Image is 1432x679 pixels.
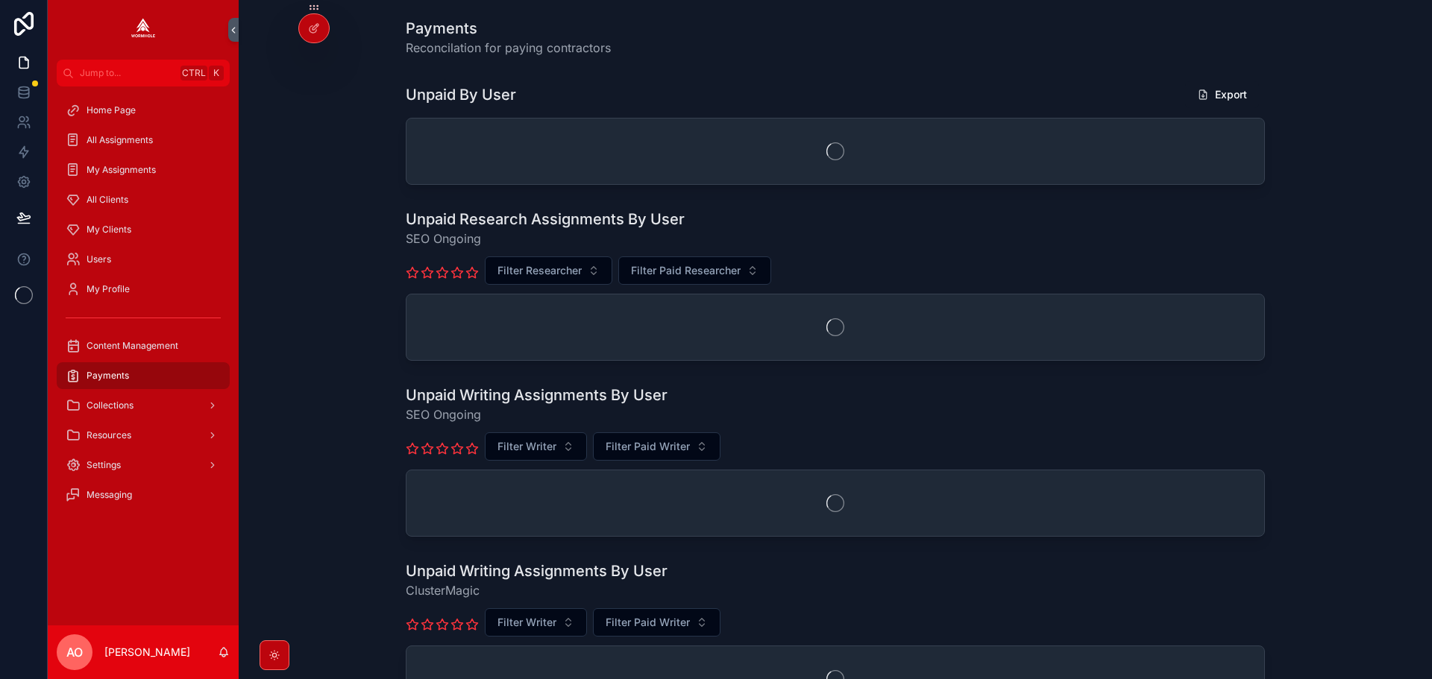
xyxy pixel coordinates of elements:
a: All Assignments [57,127,230,154]
span: Jump to... [80,67,175,79]
a: My Profile [57,276,230,303]
span: Ctrl [180,66,207,80]
span: Filter Paid Writer [606,615,690,630]
span: Filter Paid Writer [606,439,690,454]
span: My Clients [87,224,131,236]
span: Filter Paid Researcher [631,263,741,278]
span: Content Management [87,340,178,352]
a: Messaging [57,481,230,508]
span: Settings [87,459,121,471]
span: SEO Ongoing [406,230,685,247]
button: Jump to...CtrlK [57,60,230,86]
span: My Profile [87,283,130,295]
h1: Unpaid Writing Assignments By User [406,385,668,405]
h1: Unpaid By User [406,84,516,105]
button: Select Button [485,608,587,637]
span: Filter Writer [497,439,556,454]
span: My Assignments [87,164,156,176]
span: Filter Writer [497,615,556,630]
button: Select Button [593,432,720,461]
button: Select Button [593,608,720,637]
h1: Unpaid Writing Assignments By User [406,560,668,581]
a: My Clients [57,216,230,243]
span: Payments [87,370,129,382]
span: AO [66,643,83,661]
a: Home Page [57,97,230,124]
button: Export [1185,81,1259,108]
a: Payments [57,362,230,389]
button: Select Button [485,256,612,285]
h1: Payments [406,18,611,39]
span: Collections [87,399,134,411]
span: Filter Researcher [497,263,582,278]
h1: Unpaid Research Assignments By User [406,209,685,230]
span: SEO Ongoing [406,405,668,423]
span: Reconcilation for paying contractors [406,39,611,57]
span: Resources [87,429,131,441]
span: All Clients [87,194,128,206]
a: My Assignments [57,157,230,183]
a: Settings [57,452,230,479]
a: Content Management [57,332,230,359]
span: K [210,67,222,79]
a: All Clients [57,186,230,213]
a: Resources [57,422,230,449]
span: ClusterMagic [406,581,668,599]
div: scrollable content [48,86,239,528]
p: [PERSON_NAME] [104,645,190,660]
span: Users [87,253,111,265]
span: Messaging [87,489,132,501]
img: App logo [131,18,155,42]
button: Select Button [618,256,771,285]
a: Users [57,246,230,273]
span: Home Page [87,104,136,116]
button: Select Button [485,432,587,461]
a: Collections [57,392,230,419]
span: All Assignments [87,134,153,146]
